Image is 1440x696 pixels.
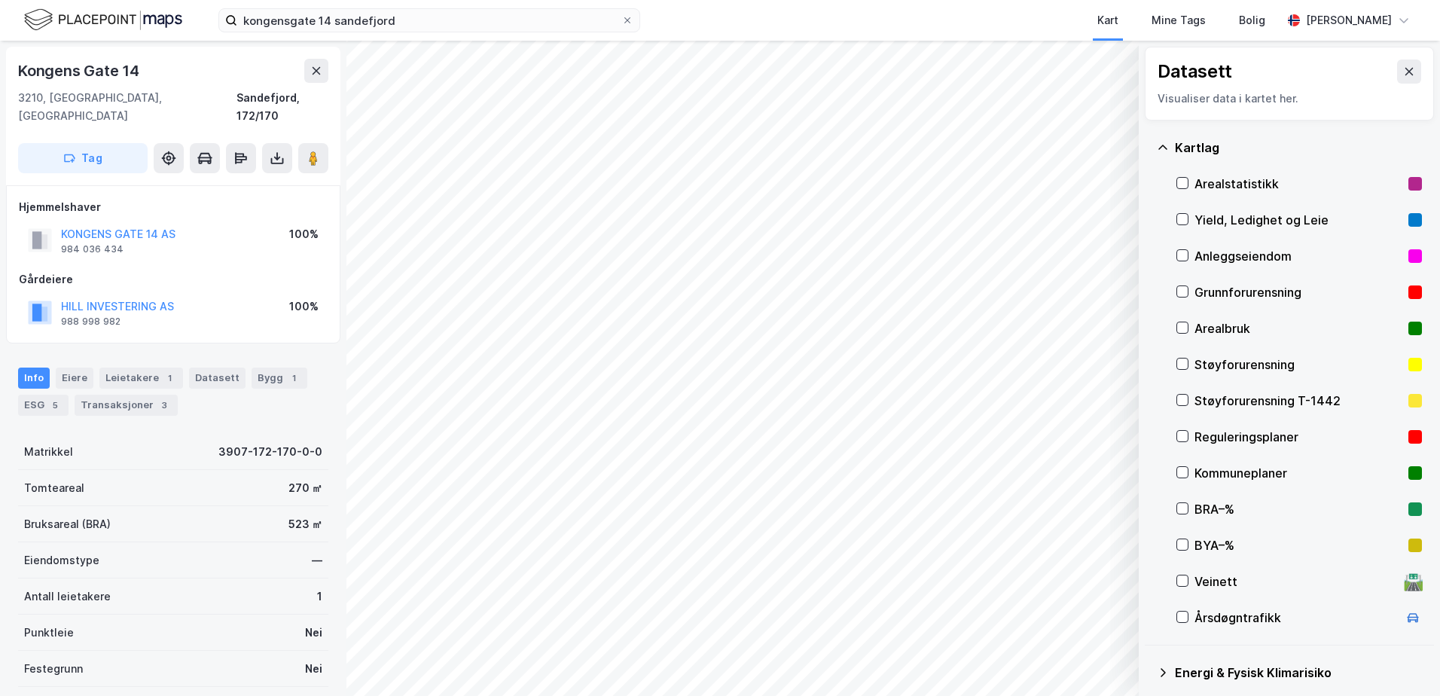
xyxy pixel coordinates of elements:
div: Kart [1097,11,1118,29]
div: BRA–% [1194,500,1402,518]
div: Leietakere [99,368,183,389]
div: Tomteareal [24,479,84,497]
div: Støyforurensning T-1442 [1194,392,1402,410]
div: 5 [47,398,63,413]
div: 988 998 982 [61,316,121,328]
div: 523 ㎡ [288,515,322,533]
div: Veinett [1194,572,1398,591]
div: 3 [157,398,172,413]
div: Visualiser data i kartet her. [1158,90,1421,108]
div: 984 036 434 [61,243,124,255]
div: Energi & Fysisk Klimarisiko [1175,664,1422,682]
div: — [312,551,322,569]
div: Datasett [189,368,246,389]
div: Bygg [252,368,307,389]
div: Info [18,368,50,389]
div: Grunnforurensning [1194,283,1402,301]
iframe: Chat Widget [1365,624,1440,696]
div: ESG [18,395,69,416]
div: 270 ㎡ [288,479,322,497]
div: 100% [289,225,319,243]
div: Eiendomstype [24,551,99,569]
div: Punktleie [24,624,74,642]
div: Nei [305,624,322,642]
div: Datasett [1158,60,1232,84]
div: Støyforurensning [1194,356,1402,374]
div: Yield, Ledighet og Leie [1194,211,1402,229]
div: Arealbruk [1194,319,1402,337]
div: Arealstatistikk [1194,175,1402,193]
div: Kommuneplaner [1194,464,1402,482]
div: Antall leietakere [24,588,111,606]
div: Bruksareal (BRA) [24,515,111,533]
div: Nei [305,660,322,678]
div: Kartlag [1175,139,1422,157]
div: Festegrunn [24,660,83,678]
input: Søk på adresse, matrikkel, gårdeiere, leietakere eller personer [237,9,621,32]
button: Tag [18,143,148,173]
div: 1 [317,588,322,606]
div: Gårdeiere [19,270,328,288]
div: Matrikkel [24,443,73,461]
div: Bolig [1239,11,1265,29]
div: Årsdøgntrafikk [1194,609,1398,627]
div: Kontrollprogram for chat [1365,624,1440,696]
div: Transaksjoner [75,395,178,416]
div: Kongens Gate 14 [18,59,142,83]
div: 100% [289,298,319,316]
div: Sandefjord, 172/170 [236,89,328,125]
div: 3907-172-170-0-0 [218,443,322,461]
div: Mine Tags [1152,11,1206,29]
div: 🛣️ [1403,572,1423,591]
div: Reguleringsplaner [1194,428,1402,446]
div: Hjemmelshaver [19,198,328,216]
div: 1 [286,371,301,386]
div: 3210, [GEOGRAPHIC_DATA], [GEOGRAPHIC_DATA] [18,89,236,125]
div: Eiere [56,368,93,389]
img: logo.f888ab2527a4732fd821a326f86c7f29.svg [24,7,182,33]
div: [PERSON_NAME] [1306,11,1392,29]
div: BYA–% [1194,536,1402,554]
div: 1 [162,371,177,386]
div: Anleggseiendom [1194,247,1402,265]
